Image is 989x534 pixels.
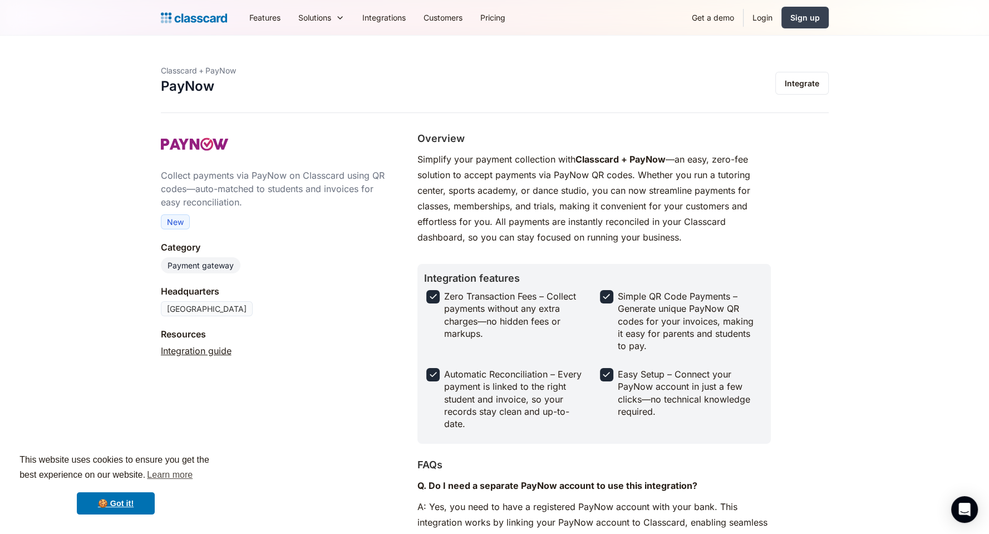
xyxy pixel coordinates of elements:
h2: FAQs [417,457,442,472]
div: Payment gateway [168,259,234,271]
div: Open Intercom Messenger [951,496,978,523]
div: Zero Transaction Fees – Collect payments without any extra charges—no hidden fees or markups. [444,290,587,340]
strong: Q. Do I need a separate PayNow account to use this integration? [417,480,697,491]
a: Get a demo [683,5,743,30]
div: Simple QR Code Payments – Generate unique PayNow QR codes for your invoices, making it easy for p... [618,290,760,352]
div: Collect payments via PayNow on Classcard using QR codes—auto-matched to students and invoices for... [161,169,396,209]
strong: Classcard + PayNow [575,154,666,165]
h1: PayNow [161,79,214,95]
span: This website uses cookies to ensure you get the best experience on our website. [19,453,212,483]
div: Headquarters [161,285,219,298]
a: Pricing [471,5,514,30]
div: Solutions [289,5,353,30]
div: cookieconsent [9,443,223,525]
div: Sign up [790,12,820,23]
a: dismiss cookie message [77,492,155,515]
p: Simplify your payment collection with —an easy, zero-fee solution to accept payments via PayNow Q... [417,151,771,245]
a: learn more about cookies [145,467,194,483]
div: Automatic Reconciliation – Every payment is linked to the right student and invoice, so your reco... [444,368,587,430]
div: Classcard [161,65,197,76]
a: Integrations [353,5,415,30]
a: Login [744,5,781,30]
div: [GEOGRAPHIC_DATA] [161,301,253,316]
a: Customers [415,5,471,30]
h2: Overview [417,131,465,146]
a: Integration guide [161,344,232,357]
div: + [199,65,204,76]
a: Features [240,5,289,30]
div: New [167,216,184,228]
a: Sign up [781,7,829,28]
div: Solutions [298,12,331,23]
div: PayNow [205,65,236,76]
a: Logo [161,10,227,26]
h2: Integration features [424,271,764,286]
div: Category [161,241,200,254]
div: Easy Setup – Connect your PayNow account in just a few clicks—no technical knowledge required. [618,368,760,418]
div: Resources [161,327,206,341]
a: Integrate [775,72,829,95]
